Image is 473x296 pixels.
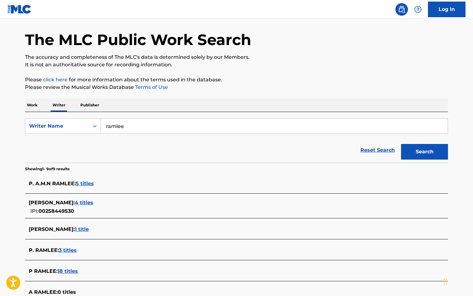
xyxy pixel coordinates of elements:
[30,208,38,214] span: IPI:
[25,84,448,91] p: Please review the Musical Works Database
[25,99,39,112] p: Work
[428,2,465,17] a: Log In
[58,289,76,295] span: 0 titles
[25,61,448,69] p: It is not an authoritative source for recording information.
[442,266,473,296] iframe: Chat Widget
[51,99,67,112] p: Writer
[59,247,77,253] span: 3 titles
[25,166,69,172] p: Showing 1 - 9 of 9 results
[76,181,94,186] span: 5 titles
[29,247,59,253] span: P. RAMLEE :
[134,84,168,90] a: Terms of Use
[25,118,448,163] form: Search Form
[357,143,398,157] a: Reset Search
[25,30,251,49] h1: The MLC Public Work Search
[58,268,78,274] span: 18 titles
[38,208,74,214] span: 00258449530
[25,76,448,84] p: Please for more information about the terms used in the database.
[29,122,85,130] div: Writer Name
[29,226,75,232] span: [PERSON_NAME] :
[29,200,75,206] span: [PERSON_NAME] :
[444,272,447,291] div: Drag
[412,3,424,16] div: Help
[401,144,448,160] button: Search
[395,3,408,16] a: Public Search
[29,181,76,186] span: P. A.M.N RAMLEE :
[29,289,58,295] span: A RAMLEE :
[398,6,405,13] img: search
[75,200,93,206] span: 4 titles
[414,6,422,13] img: help
[25,54,448,61] p: The accuracy and completeness of The MLC's data is determined solely by our Members.
[29,268,58,274] span: P RAMLEE :
[8,5,32,14] img: MLC Logo
[79,99,101,112] p: Publisher
[43,77,68,83] a: click here
[75,226,89,232] span: 1 title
